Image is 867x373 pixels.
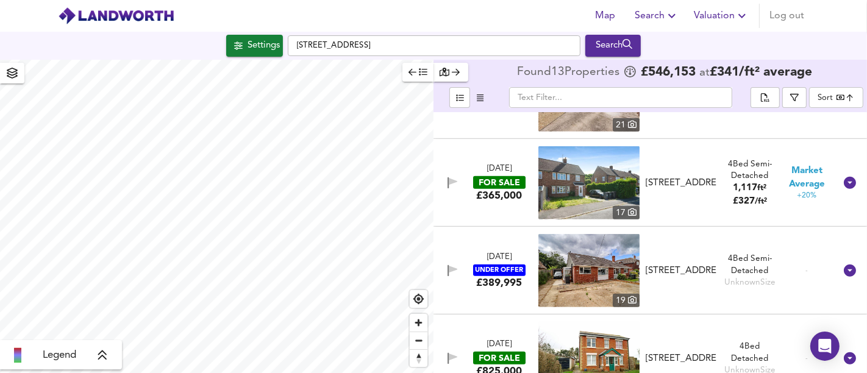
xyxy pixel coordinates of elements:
button: Find my location [410,290,427,308]
div: 17 [613,206,640,219]
div: 21 [613,118,640,132]
div: [STREET_ADDRESS] [646,352,716,365]
div: [DATE] [487,252,512,263]
div: [DATE] [487,339,512,350]
div: Sort [818,92,833,104]
button: Zoom out [410,332,427,349]
span: Log out [769,7,804,24]
span: Legend [43,348,76,363]
div: Kings Road, Hayling Island, Hampshire, PO11 0PD [641,177,721,190]
img: property thumbnail [538,234,640,307]
div: [DATE] [487,163,512,175]
div: 4 Bed Detached [721,341,779,364]
div: [DATE]FOR SALE£365,000 property thumbnail 17 [STREET_ADDRESS]4Bed Semi-Detached1,117ft²£327/ft² M... [433,139,867,227]
span: at [699,67,710,79]
div: 4 Bed Semi-Detached [721,253,779,277]
div: Church Road, Hayling Island, PO11 0NR [641,265,721,277]
svg: Show Details [843,263,857,278]
div: Sort [809,87,863,108]
a: property thumbnail 17 [538,146,640,219]
div: £365,000 [476,189,522,202]
button: Log out [765,4,809,28]
span: £ 327 [733,197,767,206]
button: Reset bearing to north [410,349,427,367]
a: property thumbnail 19 [538,234,640,307]
div: Open Intercom Messenger [810,332,840,361]
span: / ft² [755,197,767,205]
button: Settings [226,35,283,57]
div: [DATE]UNDER OFFER£389,995 property thumbnail 19 [STREET_ADDRESS]4Bed Semi-DetachedUnknownSize - [433,227,867,314]
span: £ 341 / ft² average [710,66,812,79]
button: Map [586,4,625,28]
div: Settings [248,38,280,54]
div: 19 [613,294,640,307]
img: property thumbnail [538,146,640,219]
div: Unknown Size [724,277,776,288]
div: Run Your Search [585,35,641,57]
div: [STREET_ADDRESS] [646,265,716,277]
div: UNDER OFFER [473,265,526,276]
button: Search [585,35,641,57]
div: 4 Bed Semi-Detached [721,158,779,182]
svg: Show Details [843,351,857,366]
span: Map [591,7,620,24]
div: [STREET_ADDRESS] [646,177,716,190]
span: 1,117 [733,183,757,193]
div: Found 13 Propert ies [517,66,623,79]
span: Valuation [694,7,749,24]
span: - [805,266,808,275]
div: Click to configure Search Settings [226,35,283,57]
div: FOR SALE [473,352,526,364]
div: FOR SALE [473,176,526,189]
div: Havant Road, Hayling Island, PO11 0LE [641,352,721,365]
div: split button [751,87,780,108]
input: Enter a location... [288,35,580,56]
span: - [805,354,808,363]
div: £389,995 [476,276,522,290]
svg: Show Details [843,176,857,190]
span: Market Average [778,165,835,191]
span: +20% [797,191,816,201]
img: logo [58,7,174,25]
button: Valuation [689,4,754,28]
span: £ 546,153 [641,66,696,79]
button: Zoom in [410,314,427,332]
div: Search [588,38,638,54]
button: Search [630,4,684,28]
span: Search [635,7,679,24]
span: ft² [757,184,766,192]
input: Text Filter... [509,87,732,108]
